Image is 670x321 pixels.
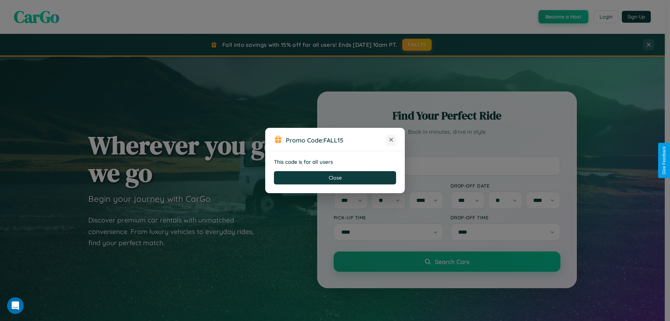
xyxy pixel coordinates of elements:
h3: Promo Code: [286,136,386,144]
strong: This code is for all users [274,159,333,165]
div: Give Feedback [662,146,667,175]
iframe: Intercom live chat [7,297,24,314]
button: Close [274,171,396,184]
b: FALL15 [323,136,343,144]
